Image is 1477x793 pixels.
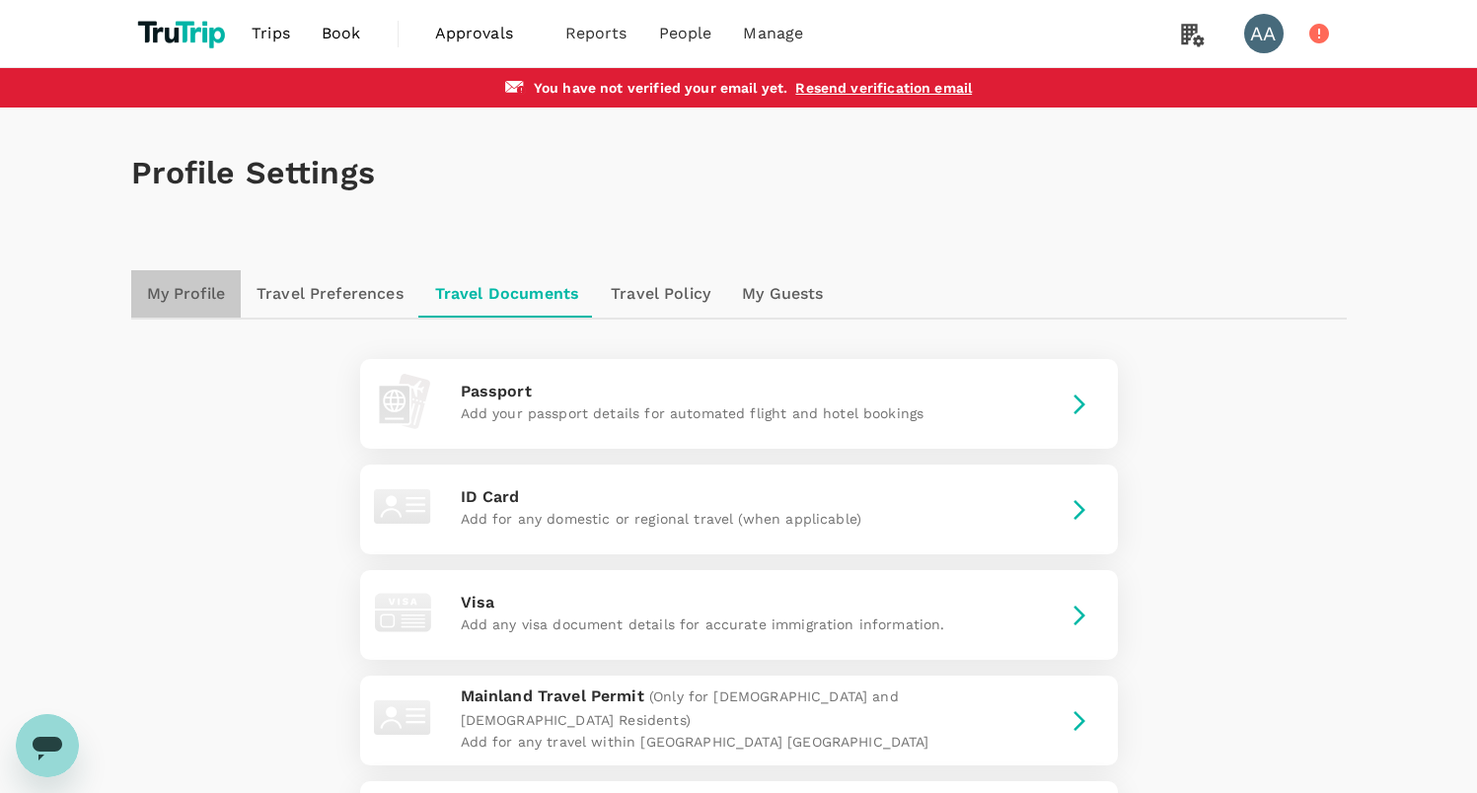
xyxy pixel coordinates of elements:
p: ID Card [461,485,1017,509]
span: Trips [252,22,290,45]
p: Mainland Travel Permit [461,685,1017,732]
h1: Profile Settings [131,155,1347,191]
iframe: Button to launch messaging window [16,714,79,777]
img: id-card [368,472,437,541]
div: AA [1244,14,1284,53]
span: (Only for [DEMOGRAPHIC_DATA] and [DEMOGRAPHIC_DATA] Residents) [461,688,899,728]
p: Passport [461,380,1017,403]
span: Book [322,22,361,45]
img: id-card [368,684,437,753]
span: Reports [565,22,628,45]
p: Add your passport details for automated flight and hotel bookings [461,403,1017,423]
a: My Profile [131,270,242,318]
img: passport [368,367,437,436]
span: People [659,22,712,45]
p: Visa [461,591,1017,614]
a: Resend verification email [795,80,972,96]
p: Add for any travel within [GEOGRAPHIC_DATA] [GEOGRAPHIC_DATA] [461,732,1017,752]
span: Approvals [435,22,534,45]
a: My Guests [726,270,839,318]
img: visa [368,578,437,647]
a: Travel Documents [419,270,595,318]
p: Add for any domestic or regional travel (when applicable) [461,509,1017,529]
span: Manage [743,22,803,45]
span: You have not verified your email yet . [534,80,788,96]
a: Travel Preferences [241,270,419,318]
img: TruTrip logo [131,12,237,55]
img: email-alert [505,81,526,95]
a: Travel Policy [595,270,726,318]
p: Add any visa document details for accurate immigration information. [461,614,1017,634]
